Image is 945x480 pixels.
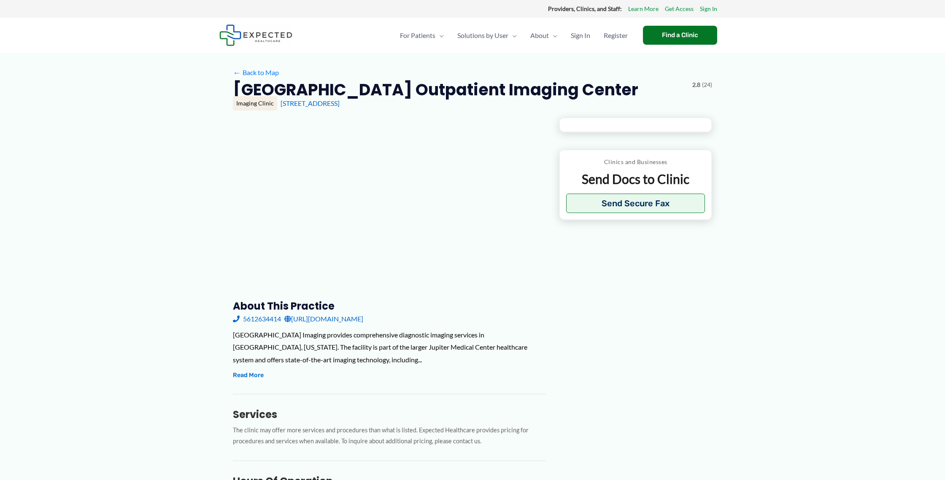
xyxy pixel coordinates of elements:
[566,156,705,167] p: Clinics and Businesses
[393,21,634,50] nav: Primary Site Navigation
[233,299,545,313] h3: About this practice
[508,21,517,50] span: Menu Toggle
[571,21,590,50] span: Sign In
[692,79,700,90] span: 2.8
[435,21,444,50] span: Menu Toggle
[233,425,545,448] p: The clinic may offer more services and procedures than what is listed. Expected Healthcare provid...
[604,21,628,50] span: Register
[566,194,705,213] button: Send Secure Fax
[566,171,705,187] p: Send Docs to Clinic
[219,24,292,46] img: Expected Healthcare Logo - side, dark font, small
[549,21,557,50] span: Menu Toggle
[233,68,241,76] span: ←
[281,99,340,107] a: [STREET_ADDRESS]
[665,3,694,14] a: Get Access
[548,5,622,12] strong: Providers, Clinics, and Staff:
[233,408,545,421] h3: Services
[400,21,435,50] span: For Patients
[233,66,279,79] a: ←Back to Map
[700,3,717,14] a: Sign In
[524,21,564,50] a: AboutMenu Toggle
[564,21,597,50] a: Sign In
[451,21,524,50] a: Solutions by UserMenu Toggle
[233,370,264,380] button: Read More
[233,329,545,366] div: [GEOGRAPHIC_DATA] Imaging provides comprehensive diagnostic imaging services in [GEOGRAPHIC_DATA]...
[628,3,659,14] a: Learn More
[530,21,549,50] span: About
[284,313,363,325] a: [URL][DOMAIN_NAME]
[457,21,508,50] span: Solutions by User
[393,21,451,50] a: For PatientsMenu Toggle
[233,79,638,100] h2: [GEOGRAPHIC_DATA] Outpatient Imaging Center
[233,96,277,111] div: Imaging Clinic
[702,79,712,90] span: (24)
[597,21,634,50] a: Register
[643,26,717,45] a: Find a Clinic
[233,313,281,325] a: 5612634414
